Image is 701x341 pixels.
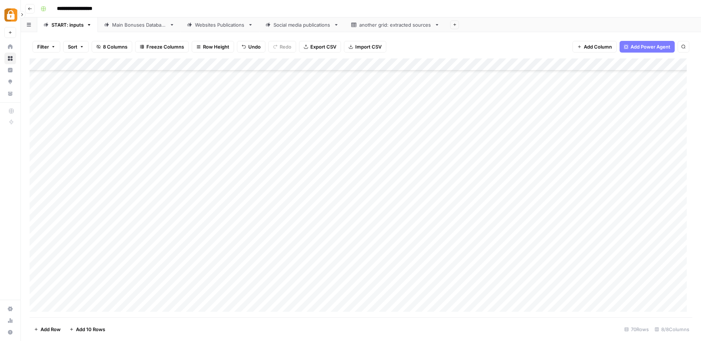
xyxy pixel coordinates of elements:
[30,323,65,335] button: Add Row
[4,53,16,64] a: Browse
[621,323,652,335] div: 70 Rows
[310,43,336,50] span: Export CSV
[98,18,181,32] a: Main Bonuses Database
[4,88,16,99] a: Your Data
[299,41,341,53] button: Export CSV
[76,326,105,333] span: Add 10 Rows
[41,326,61,333] span: Add Row
[37,43,49,50] span: Filter
[248,43,261,50] span: Undo
[584,43,612,50] span: Add Column
[181,18,259,32] a: Websites Publications
[146,43,184,50] span: Freeze Columns
[51,21,84,28] div: START: inputs
[4,76,16,88] a: Opportunities
[37,18,98,32] a: START: inputs
[32,41,60,53] button: Filter
[344,41,386,53] button: Import CSV
[359,21,432,28] div: another grid: extracted sources
[345,18,446,32] a: another grid: extracted sources
[355,43,382,50] span: Import CSV
[4,64,16,76] a: Insights
[63,41,89,53] button: Sort
[4,303,16,315] a: Settings
[112,21,166,28] div: Main Bonuses Database
[135,41,189,53] button: Freeze Columns
[103,43,127,50] span: 8 Columns
[259,18,345,32] a: Social media publications
[237,41,265,53] button: Undo
[4,326,16,338] button: Help + Support
[192,41,234,53] button: Row Height
[273,21,331,28] div: Social media publications
[65,323,110,335] button: Add 10 Rows
[203,43,229,50] span: Row Height
[4,8,18,22] img: Adzz Logo
[4,315,16,326] a: Usage
[280,43,291,50] span: Redo
[572,41,617,53] button: Add Column
[268,41,296,53] button: Redo
[4,41,16,53] a: Home
[195,21,245,28] div: Websites Publications
[620,41,675,53] button: Add Power Agent
[4,6,16,24] button: Workspace: Adzz
[652,323,692,335] div: 8/8 Columns
[92,41,132,53] button: 8 Columns
[631,43,670,50] span: Add Power Agent
[68,43,77,50] span: Sort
